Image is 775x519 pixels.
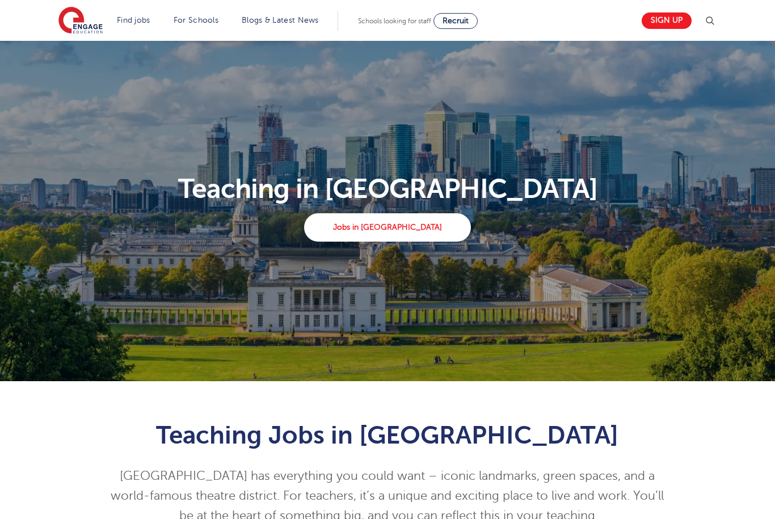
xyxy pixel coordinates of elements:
[433,13,478,29] a: Recruit
[58,7,103,35] img: Engage Education
[52,175,723,202] p: Teaching in [GEOGRAPHIC_DATA]
[174,16,218,24] a: For Schools
[117,16,150,24] a: Find jobs
[156,421,618,449] span: Teaching Jobs in [GEOGRAPHIC_DATA]
[358,17,431,25] span: Schools looking for staff
[242,16,319,24] a: Blogs & Latest News
[304,213,470,242] a: Jobs in [GEOGRAPHIC_DATA]
[443,16,469,25] span: Recruit
[642,12,692,29] a: Sign up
